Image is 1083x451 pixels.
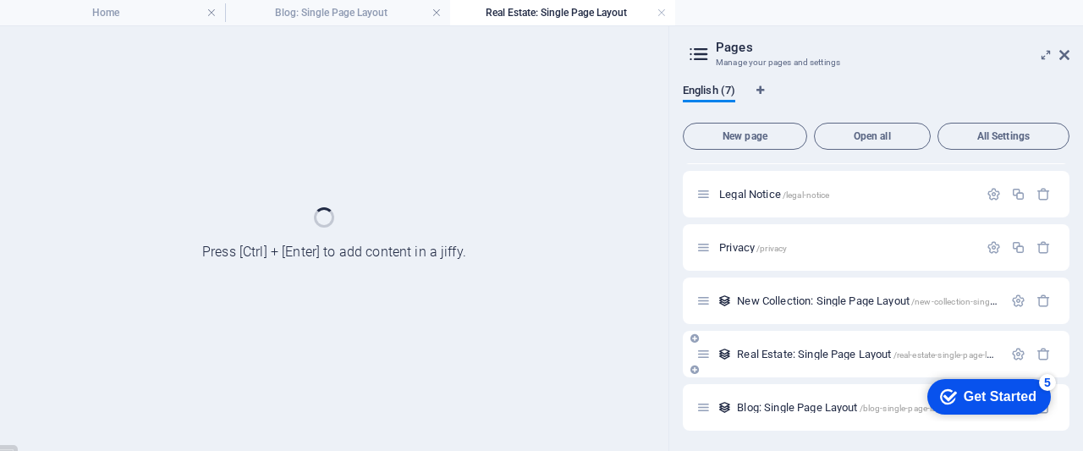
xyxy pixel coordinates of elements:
[719,188,829,201] span: Legal Notice
[987,187,1001,201] div: Settings
[714,189,978,200] div: Legal Notice/legal-notice
[732,295,1003,306] div: New Collection: Single Page Layout/new-collection-single-page-layout
[717,347,732,361] div: This layout is used as a template for all items (e.g. a blog post) of this collection. The conten...
[732,402,1003,413] div: Blog: Single Page Layout/blog-single-page-layout
[756,244,787,253] span: /privacy
[945,131,1062,141] span: All Settings
[1036,187,1051,201] div: Remove
[732,349,1003,360] div: Real Estate: Single Page Layout/real-estate-single-page-layout
[719,241,787,254] span: Click to open page
[450,3,675,22] h4: Real Estate: Single Page Layout
[121,3,138,20] div: 5
[716,40,1069,55] h2: Pages
[737,294,1043,307] span: Click to open page
[937,123,1069,150] button: All Settings
[683,80,735,104] span: English (7)
[1036,294,1051,308] div: Remove
[1011,187,1025,201] div: Duplicate
[814,123,931,150] button: Open all
[860,404,954,413] span: /blog-single-page-layout
[9,8,133,44] div: Get Started 5 items remaining, 0% complete
[987,240,1001,255] div: Settings
[716,55,1036,70] h3: Manage your pages and settings
[46,19,118,34] div: Get Started
[911,297,1044,306] span: /new-collection-single-page-layout
[822,131,923,141] span: Open all
[1011,347,1025,361] div: Settings
[1036,240,1051,255] div: Remove
[714,242,978,253] div: Privacy/privacy
[717,294,732,308] div: This layout is used as a template for all items (e.g. a blog post) of this collection. The conten...
[690,131,800,141] span: New page
[737,401,954,414] span: Blog: Single Page Layout
[1011,240,1025,255] div: Duplicate
[683,123,807,150] button: New page
[683,84,1069,116] div: Language Tabs
[1036,347,1051,361] div: Remove
[783,190,830,200] span: /legal-notice
[893,350,1009,360] span: /real-estate-single-page-layout
[225,3,450,22] h4: Blog: Single Page Layout
[737,348,1009,360] span: Real Estate: Single Page Layout
[717,400,732,415] div: This layout is used as a template for all items (e.g. a blog post) of this collection. The conten...
[1011,294,1025,308] div: Settings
